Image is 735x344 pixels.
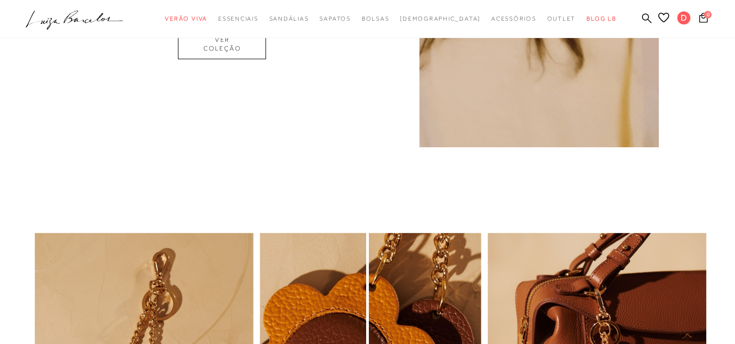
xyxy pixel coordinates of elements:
a: categoryNavScreenReaderText [269,9,309,29]
span: Verão Viva [165,15,207,22]
a: categoryNavScreenReaderText [165,9,207,29]
a: BLOG LB [586,9,616,29]
a: categoryNavScreenReaderText [547,9,576,29]
button: 0 [696,12,711,27]
span: [DEMOGRAPHIC_DATA] [400,15,480,22]
span: Outlet [547,15,576,22]
span: Sapatos [319,15,350,22]
span: 0 [704,11,712,18]
span: BLOG LB [586,15,616,22]
a: categoryNavScreenReaderText [319,9,350,29]
a: categoryNavScreenReaderText [491,9,536,29]
a: categoryNavScreenReaderText [218,9,258,29]
span: D [677,11,690,24]
span: Bolsas [362,15,390,22]
a: categoryNavScreenReaderText [362,9,390,29]
span: Acessórios [491,15,536,22]
a: noSubCategoriesText [400,9,480,29]
span: Sandálias [269,15,309,22]
span: Essenciais [218,15,258,22]
button: D [672,11,696,28]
